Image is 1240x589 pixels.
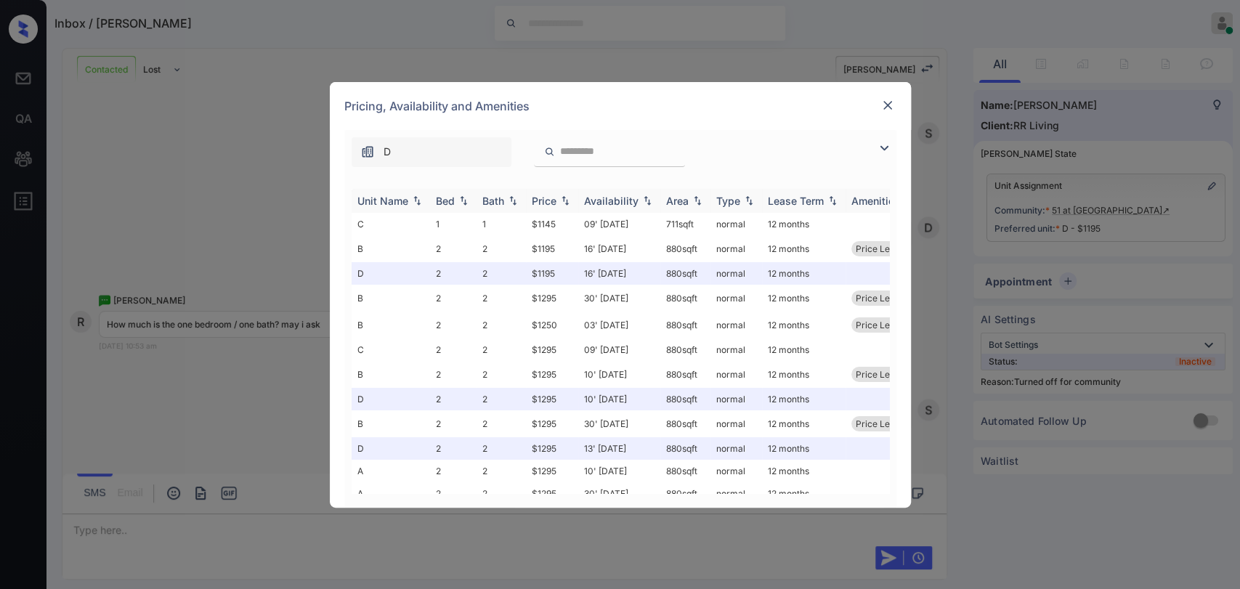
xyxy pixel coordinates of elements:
[532,195,556,207] div: Price
[578,388,660,410] td: 10' [DATE]
[716,195,740,207] div: Type
[430,437,477,460] td: 2
[825,195,840,206] img: sorting
[690,195,705,206] img: sorting
[352,312,430,338] td: B
[660,460,710,482] td: 880 sqft
[578,262,660,285] td: 16' [DATE]
[352,361,430,388] td: B
[526,361,578,388] td: $1295
[856,243,909,254] span: Price Leader
[660,338,710,361] td: 880 sqft
[880,98,895,113] img: close
[526,235,578,262] td: $1195
[352,262,430,285] td: D
[660,437,710,460] td: 880 sqft
[477,437,526,460] td: 2
[710,410,762,437] td: normal
[578,338,660,361] td: 09' [DATE]
[660,482,710,505] td: 880 sqft
[762,437,846,460] td: 12 months
[762,460,846,482] td: 12 months
[357,195,408,207] div: Unit Name
[710,262,762,285] td: normal
[526,312,578,338] td: $1250
[578,361,660,388] td: 10' [DATE]
[640,195,655,206] img: sorting
[710,312,762,338] td: normal
[851,195,900,207] div: Amenities
[352,437,430,460] td: D
[875,139,893,157] img: icon-zuma
[762,262,846,285] td: 12 months
[430,388,477,410] td: 2
[477,482,526,505] td: 2
[710,460,762,482] td: normal
[352,213,430,235] td: C
[578,410,660,437] td: 30' [DATE]
[762,338,846,361] td: 12 months
[710,338,762,361] td: normal
[430,410,477,437] td: 2
[710,482,762,505] td: normal
[578,460,660,482] td: 10' [DATE]
[360,145,375,159] img: icon-zuma
[578,235,660,262] td: 16' [DATE]
[526,388,578,410] td: $1295
[762,482,846,505] td: 12 months
[352,338,430,361] td: C
[710,437,762,460] td: normal
[710,361,762,388] td: normal
[352,482,430,505] td: A
[436,195,455,207] div: Bed
[384,144,391,160] span: D
[660,235,710,262] td: 880 sqft
[477,361,526,388] td: 2
[456,195,471,206] img: sorting
[762,235,846,262] td: 12 months
[477,285,526,312] td: 2
[660,213,710,235] td: 711 sqft
[856,418,909,429] span: Price Leader
[762,410,846,437] td: 12 months
[856,369,909,380] span: Price Leader
[526,262,578,285] td: $1195
[506,195,520,206] img: sorting
[762,312,846,338] td: 12 months
[578,213,660,235] td: 09' [DATE]
[526,460,578,482] td: $1295
[578,312,660,338] td: 03' [DATE]
[762,361,846,388] td: 12 months
[526,285,578,312] td: $1295
[578,437,660,460] td: 13' [DATE]
[352,235,430,262] td: B
[526,338,578,361] td: $1295
[710,285,762,312] td: normal
[410,195,424,206] img: sorting
[578,285,660,312] td: 30' [DATE]
[482,195,504,207] div: Bath
[660,388,710,410] td: 880 sqft
[477,262,526,285] td: 2
[660,361,710,388] td: 880 sqft
[477,460,526,482] td: 2
[352,285,430,312] td: B
[762,285,846,312] td: 12 months
[660,312,710,338] td: 880 sqft
[430,262,477,285] td: 2
[584,195,639,207] div: Availability
[477,312,526,338] td: 2
[526,437,578,460] td: $1295
[856,320,909,330] span: Price Leader
[477,388,526,410] td: 2
[742,195,756,206] img: sorting
[430,338,477,361] td: 2
[477,338,526,361] td: 2
[768,195,824,207] div: Lease Term
[660,410,710,437] td: 880 sqft
[526,482,578,505] td: $1295
[430,235,477,262] td: 2
[544,145,555,158] img: icon-zuma
[666,195,689,207] div: Area
[477,235,526,262] td: 2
